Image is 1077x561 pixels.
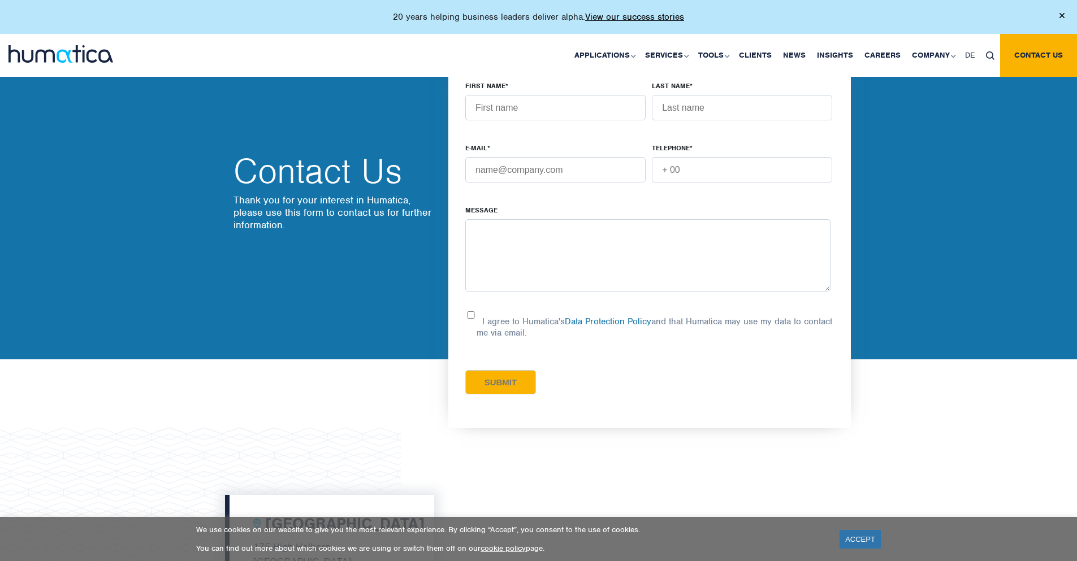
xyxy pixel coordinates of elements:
a: View our success stories [585,11,684,23]
input: name@company.com [465,157,646,182]
input: Submit [465,370,536,394]
img: search_icon [986,51,994,60]
input: + 00 [652,157,832,182]
a: Data Protection Policy [565,316,651,327]
a: Tools [693,34,733,77]
a: Clients [733,34,777,77]
h2: [GEOGRAPHIC_DATA] [265,515,425,534]
p: We use cookies on our website to give you the most relevant experience. By clicking “Accept”, you... [196,525,825,534]
span: LAST NAME [652,81,690,90]
span: Message [465,206,498,215]
input: Last name [652,95,832,120]
a: Company [906,34,959,77]
img: logo [8,45,113,63]
p: I agree to Humatica's and that Humatica may use my data to contact me via email. [477,316,832,338]
a: Careers [859,34,906,77]
a: cookie policy [481,543,526,553]
a: DE [959,34,980,77]
h2: Contact Us [233,154,437,188]
input: First name [465,95,646,120]
span: E-MAIL [465,143,487,153]
p: 20 years helping business leaders deliver alpha. [393,11,684,23]
a: Services [639,34,693,77]
p: Thank you for your interest in Humatica, please use this form to contact us for further information. [233,194,437,231]
input: I agree to Humatica'sData Protection Policyand that Humatica may use my data to contact me via em... [465,311,477,319]
span: DE [965,50,975,60]
a: Applications [569,34,639,77]
p: You can find out more about which cookies we are using or switch them off on our page. [196,543,825,553]
span: TELEPHONE [652,143,690,153]
span: FIRST NAME [465,81,505,90]
a: ACCEPT [840,530,881,549]
a: Insights [811,34,859,77]
a: News [777,34,811,77]
a: Contact us [1000,34,1077,77]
